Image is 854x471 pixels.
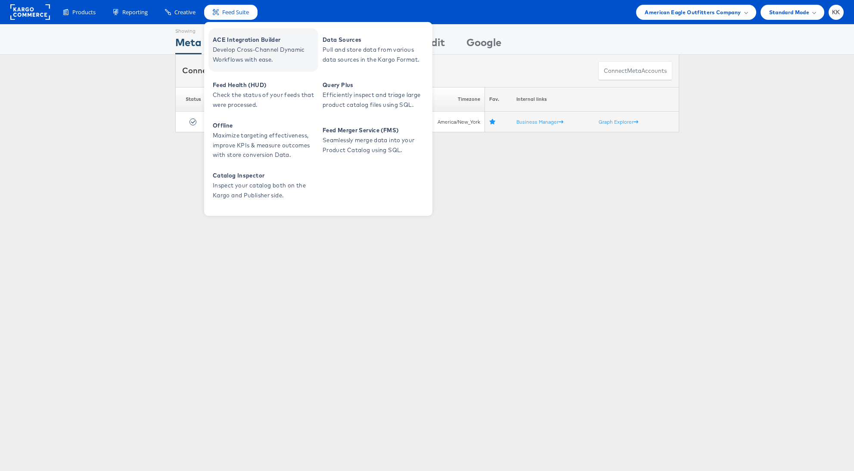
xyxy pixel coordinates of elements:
span: ACE Integration Builder [213,35,316,45]
a: Offline Maximize targeting effectiveness, improve KPIs & measure outcomes with store conversion D... [208,119,318,162]
a: Catalog Inspector Inspect your catalog both on the Kargo and Publisher side. [208,164,318,207]
span: Inspect your catalog both on the Kargo and Publisher side. [213,181,316,200]
span: American Eagle Outfitters Company [645,8,741,17]
span: Pull and store data from various data sources in the Kargo Format. [323,45,426,65]
span: meta [627,67,641,75]
span: Data Sources [323,35,426,45]
span: Efficiently inspect and triage large product catalog files using SQL. [323,90,426,110]
a: Data Sources Pull and store data from various data sources in the Kargo Format. [318,28,428,72]
a: Business Manager [516,119,563,125]
th: Timezone [408,87,484,112]
td: America/New_York [408,112,484,132]
span: Check the status of your feeds that were processed. [213,90,316,110]
span: Reporting [122,8,148,16]
span: KK [832,9,840,15]
a: Feed Merger Service (FMS) Seamlessly merge data into your Product Catalog using SQL. [318,119,428,162]
a: Query Plus Efficiently inspect and triage large product catalog files using SQL. [318,74,428,117]
span: Products [72,8,96,16]
div: Connected accounts [182,65,277,76]
th: Status [175,87,211,112]
span: Maximize targeting effectiveness, improve KPIs & measure outcomes with store conversion Data. [213,131,316,160]
span: Offline [213,121,316,131]
div: Google [466,35,501,54]
a: Feed Health (HUD) Check the status of your feeds that were processed. [208,74,318,117]
a: Graph Explorer [599,119,638,125]
a: ACE Integration Builder Develop Cross-Channel Dynamic Workflows with ease. [208,28,318,72]
span: Query Plus [323,80,426,90]
span: Catalog Inspector [213,171,316,181]
span: Creative [174,8,196,16]
span: Standard Mode [769,8,809,17]
span: Feed Suite [222,8,249,16]
div: Showing [175,25,202,35]
span: Develop Cross-Channel Dynamic Workflows with ease. [213,45,316,65]
span: Feed Health (HUD) [213,80,316,90]
button: ConnectmetaAccounts [598,61,672,81]
span: Seamlessly merge data into your Product Catalog using SQL. [323,135,426,155]
span: Feed Merger Service (FMS) [323,125,426,135]
div: Meta [175,35,202,54]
